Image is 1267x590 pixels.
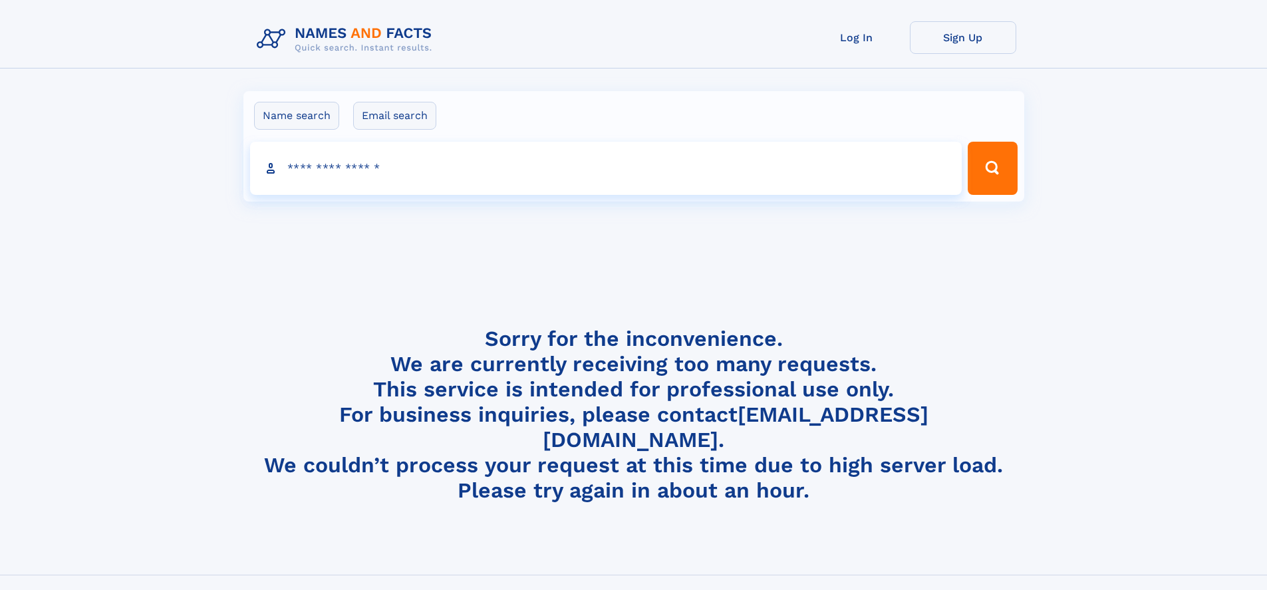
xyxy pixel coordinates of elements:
[353,102,436,130] label: Email search
[254,102,339,130] label: Name search
[803,21,910,54] a: Log In
[251,326,1016,504] h4: Sorry for the inconvenience. We are currently receiving too many requests. This service is intend...
[251,21,443,57] img: Logo Names and Facts
[250,142,962,195] input: search input
[543,402,928,452] a: [EMAIL_ADDRESS][DOMAIN_NAME]
[968,142,1017,195] button: Search Button
[910,21,1016,54] a: Sign Up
